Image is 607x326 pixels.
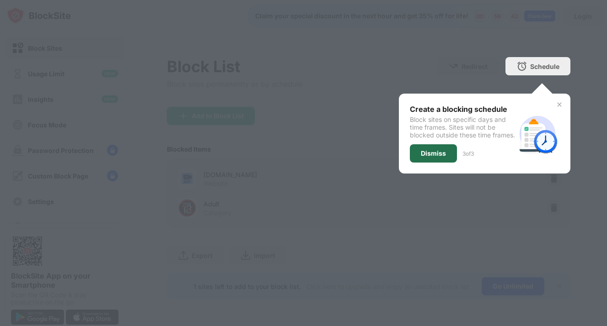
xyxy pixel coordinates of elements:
[516,112,559,156] img: schedule.svg
[530,63,559,70] div: Schedule
[556,101,563,108] img: x-button.svg
[410,105,516,114] div: Create a blocking schedule
[421,150,446,157] div: Dismiss
[462,150,474,157] div: 3 of 3
[410,116,516,139] div: Block sites on specific days and time frames. Sites will not be blocked outside these time frames.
